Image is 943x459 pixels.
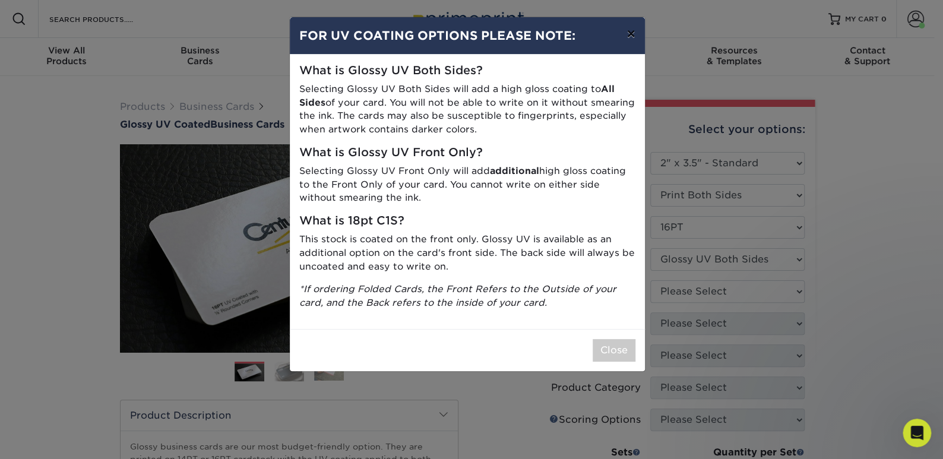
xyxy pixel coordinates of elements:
p: Selecting Glossy UV Both Sides will add a high gloss coating to of your card. You will not be abl... [299,83,635,137]
p: This stock is coated on the front only. Glossy UV is available as an additional option on the car... [299,233,635,273]
button: × [617,17,644,50]
strong: All Sides [299,83,615,108]
strong: additional [490,165,539,176]
button: Close [593,339,635,362]
p: Selecting Glossy UV Front Only will add high gloss coating to the Front Only of your card. You ca... [299,164,635,205]
h5: What is 18pt C1S? [299,214,635,228]
h5: What is Glossy UV Front Only? [299,146,635,160]
iframe: Intercom live chat [903,419,931,447]
i: *If ordering Folded Cards, the Front Refers to the Outside of your card, and the Back refers to t... [299,283,616,308]
h4: FOR UV COATING OPTIONS PLEASE NOTE: [299,27,635,45]
h5: What is Glossy UV Both Sides? [299,64,635,78]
